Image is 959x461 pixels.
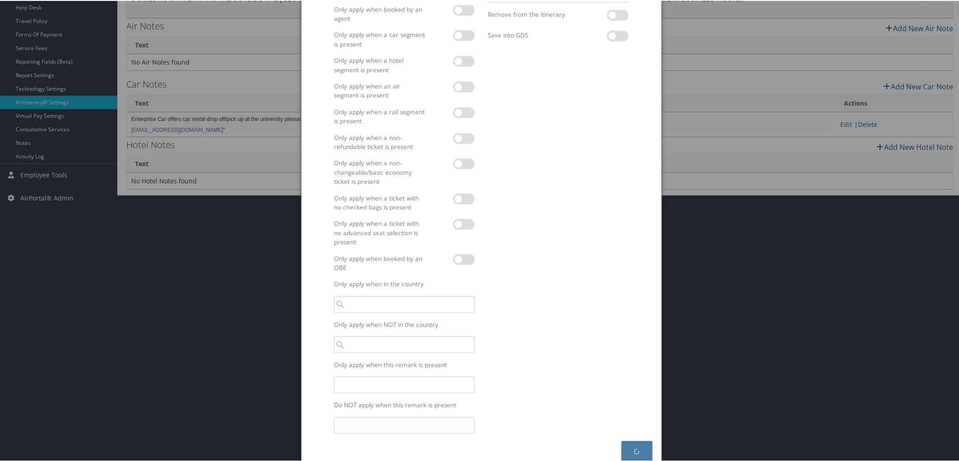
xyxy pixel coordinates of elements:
[330,29,429,48] label: Only apply when a car segment is present
[485,9,583,18] label: Remove from the itinerary
[330,193,429,211] label: Only apply when a ticket with no checked bags is present
[485,30,583,39] label: Save into GDS
[4,5,304,33] p: [PHONE_NUMBER] [DATE] - [DATE] 8am - 8pm ET EMERGENCY AFTER HOURS: DOMESTIC & INTERNATIONAL OUTSI...
[4,13,89,19] strong: [PERSON_NAME] Travel Agent #:
[330,400,478,409] label: Do NOT apply when this remark is present
[4,5,261,12] strong: Any cancellations or changes to your airline ticket may incur addtional fees/penalties by the air...
[330,359,478,368] label: Only apply when this remark is present
[330,4,429,23] label: Only apply when booked by an agent
[330,218,429,246] label: Only apply when a ticket with no advanced seat selection is present
[330,319,478,328] label: Only apply when NOT in the country
[330,107,429,125] label: Only apply when a rail segment is present
[330,81,429,99] label: Only apply when an air segment is present
[330,132,429,151] label: Only apply when a non-refundable ticket is present
[330,55,429,74] label: Only apply when a hotel segment is present
[330,158,429,185] label: Only apply when a non-changeable/basic economy ticket is present
[330,253,429,272] label: Only apply when booked by an OBE
[330,279,478,288] label: Only apply when in the country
